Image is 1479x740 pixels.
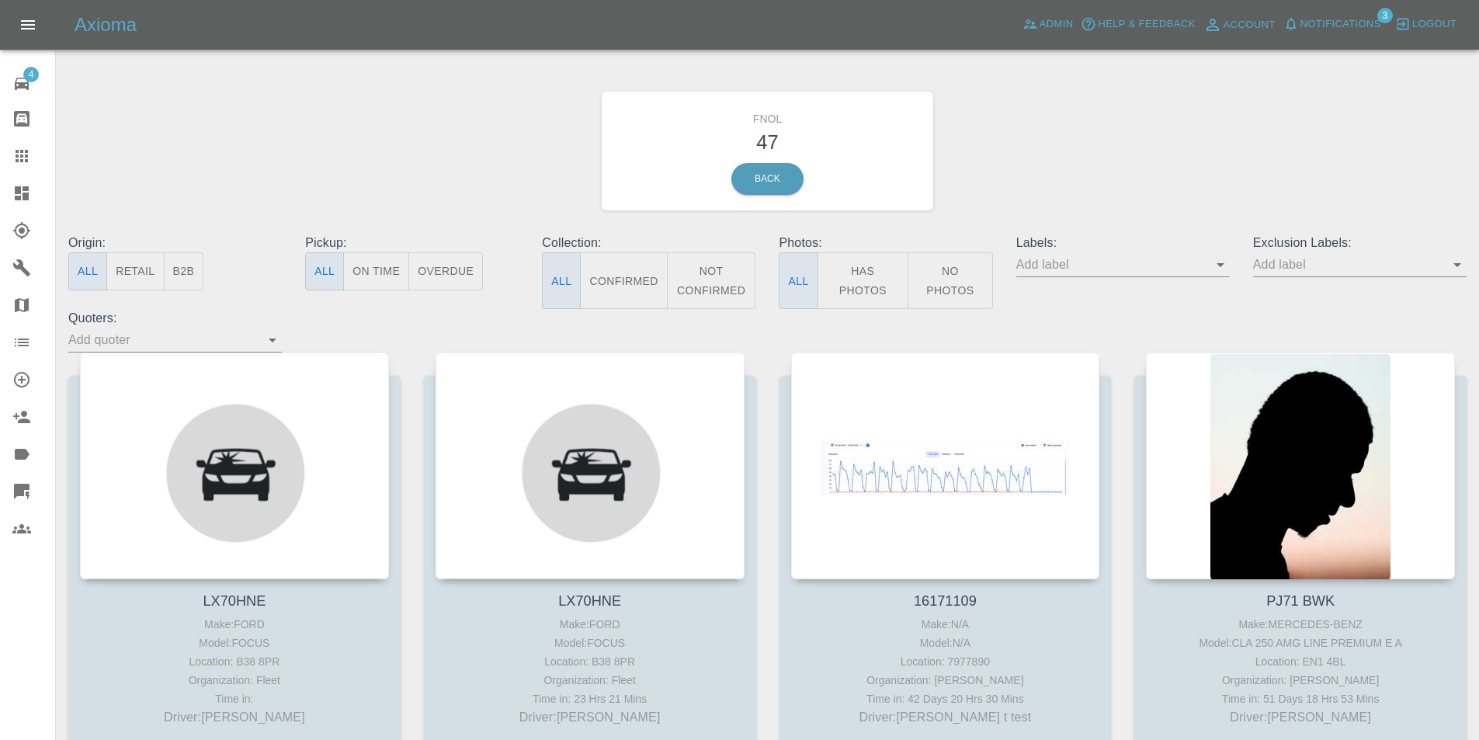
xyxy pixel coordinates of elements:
[1300,16,1381,33] span: Notifications
[542,234,755,252] p: Collection:
[1266,593,1335,609] a: PJ71 BWK
[408,252,483,290] button: Overdue
[1279,12,1385,36] button: Notifications
[731,163,804,195] a: Back
[1040,16,1074,33] span: Admin
[580,252,667,309] button: Confirmed
[1200,12,1279,37] a: Account
[613,103,922,127] h6: FNOL
[106,252,164,290] button: Retail
[84,652,385,671] div: Location: B38 8PR
[613,127,922,157] h3: 47
[305,252,344,290] button: All
[1150,708,1451,727] p: Driver: [PERSON_NAME]
[795,634,1096,652] div: Model: N/A
[68,234,282,252] p: Origin:
[779,234,992,252] p: Photos:
[795,690,1096,708] div: Time in: 42 Days 20 Hrs 30 Mins
[1446,254,1468,276] button: Open
[439,690,741,708] div: Time in: 23 Hrs 21 Mins
[84,615,385,634] div: Make: FORD
[439,615,741,634] div: Make: FORD
[779,252,818,309] button: All
[84,708,385,727] p: Driver: [PERSON_NAME]
[558,593,621,609] a: LX70HNE
[68,252,107,290] button: All
[84,634,385,652] div: Model: FOCUS
[23,67,39,82] span: 4
[439,652,741,671] div: Location: B38 8PR
[84,690,385,708] div: Time in:
[1210,254,1231,276] button: Open
[9,6,47,43] button: Open drawer
[795,615,1096,634] div: Make: N/A
[542,252,581,309] button: All
[1019,12,1078,36] a: Admin
[1253,234,1467,252] p: Exclusion Labels:
[1412,16,1456,33] span: Logout
[795,708,1096,727] p: Driver: [PERSON_NAME] t test
[818,252,909,309] button: Has Photos
[203,593,266,609] a: LX70HNE
[262,329,283,351] button: Open
[1377,8,1393,23] span: 3
[1016,252,1206,276] input: Add label
[1224,16,1276,34] span: Account
[667,252,756,309] button: Not Confirmed
[75,12,137,37] h5: Axioma
[84,671,385,690] div: Organization: Fleet
[439,634,741,652] div: Model: FOCUS
[305,234,519,252] p: Pickup:
[795,652,1096,671] div: Location: 7977890
[1150,615,1451,634] div: Make: MERCEDES-BENZ
[914,593,977,609] a: 16171109
[343,252,409,290] button: On Time
[164,252,204,290] button: B2B
[908,252,993,309] button: No Photos
[1150,690,1451,708] div: Time in: 51 Days 18 Hrs 53 Mins
[439,708,741,727] p: Driver: [PERSON_NAME]
[1077,12,1199,36] button: Help & Feedback
[795,671,1096,690] div: Organization: [PERSON_NAME]
[439,671,741,690] div: Organization: Fleet
[1098,16,1195,33] span: Help & Feedback
[1016,234,1230,252] p: Labels:
[1391,12,1460,36] button: Logout
[68,309,282,328] p: Quoters:
[1150,652,1451,671] div: Location: EN1 4BL
[1150,634,1451,652] div: Model: CLA 250 AMG LINE PREMIUM E A
[1150,671,1451,690] div: Organization: [PERSON_NAME]
[68,328,259,352] input: Add quoter
[1253,252,1443,276] input: Add label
